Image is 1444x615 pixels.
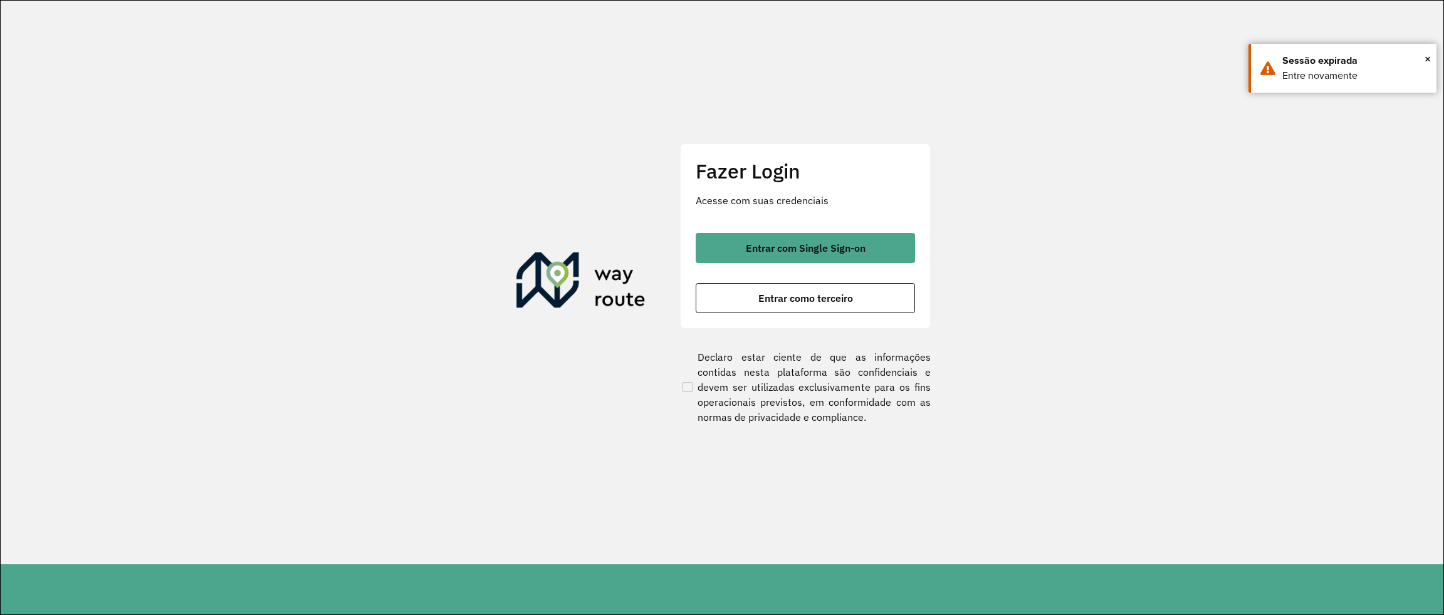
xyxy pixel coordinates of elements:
button: button [696,233,915,263]
span: × [1425,49,1431,68]
div: Entre novamente [1282,68,1427,83]
span: Entrar com Single Sign-on [746,243,866,253]
span: Entrar como terceiro [758,293,853,303]
label: Declaro estar ciente de que as informações contidas nesta plataforma são confidenciais e devem se... [680,349,931,425]
img: Roteirizador AmbevTech [516,252,646,313]
button: button [696,283,915,313]
div: Sessão expirada [1282,53,1427,68]
p: Acesse com suas credenciais [696,193,915,208]
button: Close [1425,49,1431,68]
h2: Fazer Login [696,159,915,183]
